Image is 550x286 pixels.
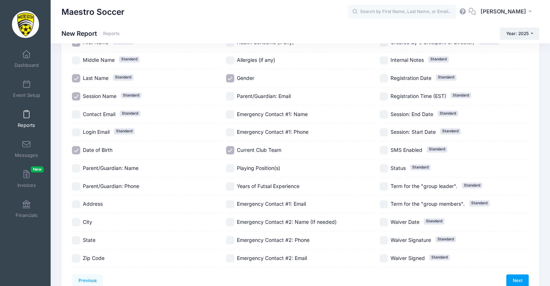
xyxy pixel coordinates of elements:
[391,183,457,189] span: Term for the "group leader".
[237,111,308,117] span: Emergency Contact #1: Name
[428,56,449,62] span: Standard
[83,255,105,261] span: Zip Code
[476,4,539,20] button: [PERSON_NAME]
[72,110,80,119] input: Contact EmailStandard
[83,57,115,63] span: Middle Name
[391,93,446,99] span: Registration Time (EST)
[237,183,299,189] span: Years of Futsal Experience
[410,165,431,170] span: Standard
[424,218,444,224] span: Standard
[380,182,388,191] input: Term for the "group leader".Standard
[237,255,307,261] span: Emergency Contact #2: Email
[391,111,433,117] span: Session: End Date
[83,111,115,117] span: Contact Email
[9,166,44,192] a: InvoicesNew
[83,219,92,225] span: City
[237,39,294,45] span: Health Concerns (if any)
[226,74,234,82] input: Gender
[83,201,103,207] span: Address
[226,110,234,119] input: Emergency Contact #1: Name
[391,201,465,207] span: Term for the "group members".
[226,164,234,172] input: Playing Position(s)
[391,165,406,171] span: Status
[226,218,234,226] input: Emergency Contact #2: Name (If needed)
[72,182,80,191] input: Parent/Guardian: Phone
[391,75,431,81] span: Registration Date
[500,27,539,40] button: Year: 2025
[481,8,526,16] span: [PERSON_NAME]
[83,183,139,189] span: Parent/Guardian: Phone
[429,255,450,260] span: Standard
[72,164,80,172] input: Parent/Guardian: Name
[391,255,425,261] span: Waiver Signed
[72,74,80,82] input: Last NameStandard
[113,74,133,80] span: Standard
[380,200,388,209] input: Term for the "group members".Standard
[226,182,234,191] input: Years of Futsal Experience
[380,128,388,137] input: Session: Start DateStandard
[451,93,471,98] span: Standard
[391,39,474,45] span: Created By (Participant or Director)
[226,92,234,101] input: Parent/Guardian: Email
[16,212,38,218] span: Financials
[226,128,234,137] input: Emergency Contact #1: Phone
[83,39,108,45] span: First Name
[114,128,135,134] span: Standard
[9,136,44,162] a: Messages
[9,106,44,132] a: Reports
[72,56,80,65] input: Middle NameStandard
[237,93,291,99] span: Parent/Guardian: Email
[9,46,44,72] a: Dashboard
[435,236,456,242] span: Standard
[391,129,436,135] span: Session: Start Date
[237,75,254,81] span: Gender
[237,57,275,63] span: Allergies (if any)
[226,56,234,65] input: Allergies (if any)
[15,152,38,158] span: Messages
[237,219,337,225] span: Emergency Contact #2: Name (If needed)
[391,237,431,243] span: Waiver Signature
[391,57,424,63] span: Internal Notes
[72,128,80,137] input: Login EmailStandard
[83,75,108,81] span: Last Name
[103,31,120,37] a: Reports
[380,218,388,226] input: Waiver DateStandard
[380,164,388,172] input: StatusStandard
[14,62,39,68] span: Dashboard
[17,182,36,188] span: Invoices
[506,31,529,36] span: Year: 2025
[237,129,308,135] span: Emergency Contact #1: Phone
[83,165,138,171] span: Parent/Guardian: Name
[380,146,388,154] input: SMS EnabledStandard
[438,111,458,116] span: Standard
[72,236,80,244] input: State
[31,166,44,172] span: New
[237,147,281,153] span: Current Club Team
[462,183,482,188] span: Standard
[72,218,80,226] input: City
[226,200,234,209] input: Emergency Contact #1: Email
[61,30,120,37] h1: New Report
[348,5,456,19] input: Search by First Name, Last Name, or Email...
[226,236,234,244] input: Emergency Contact #2: Phone
[380,110,388,119] input: Session: End DateStandard
[226,146,234,154] input: Current Club Team
[380,74,388,82] input: Registration DateStandard
[9,76,44,102] a: Event Setup
[72,254,80,262] input: Zip Code
[83,237,95,243] span: State
[12,11,39,38] img: Maestro Soccer
[237,201,306,207] span: Emergency Contact #1: Email
[13,92,40,98] span: Event Setup
[72,92,80,101] input: Session NameStandard
[119,56,140,62] span: Standard
[83,93,116,99] span: Session Name
[380,236,388,244] input: Waiver SignatureStandard
[72,200,80,209] input: Address
[237,237,310,243] span: Emergency Contact #2: Phone
[440,128,461,134] span: Standard
[120,111,140,116] span: Standard
[121,93,141,98] span: Standard
[391,219,419,225] span: Waiver Date
[61,4,124,20] h1: Maestro Soccer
